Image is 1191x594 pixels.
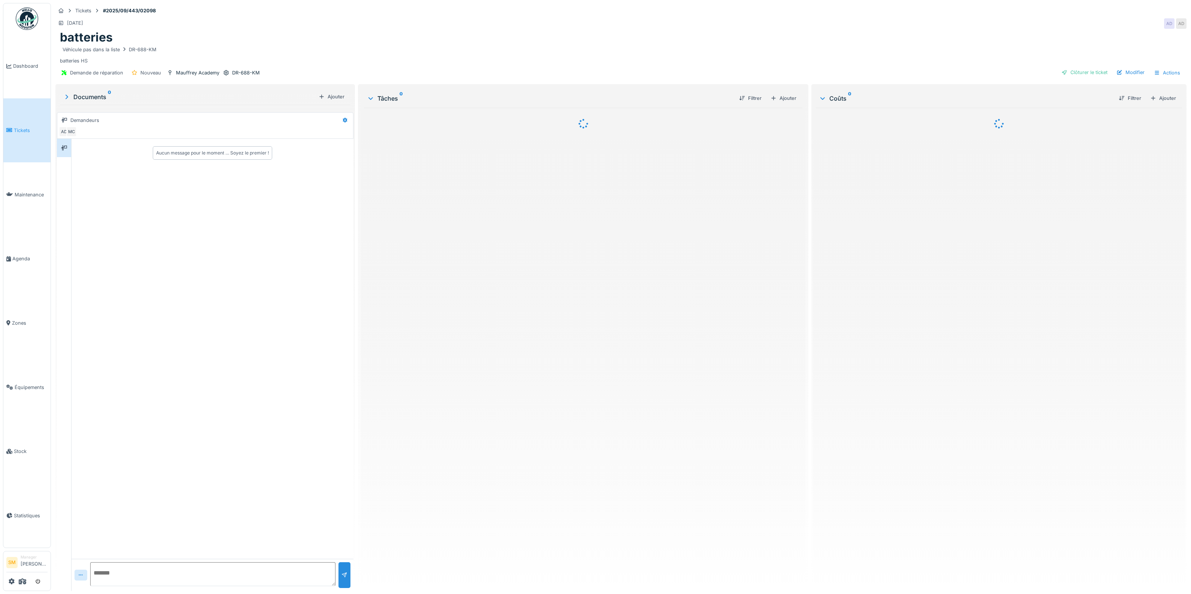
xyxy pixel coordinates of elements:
[3,227,51,291] a: Agenda
[1116,93,1144,103] div: Filtrer
[63,92,316,101] div: Documents
[12,255,48,262] span: Agenda
[3,98,51,163] a: Tickets
[67,19,83,27] div: [DATE]
[63,46,157,53] div: Véhicule pas dans la liste DR-688-KM
[3,484,51,548] a: Statistiques
[70,117,99,124] div: Demandeurs
[156,150,269,156] div: Aucun message pour le moment … Soyez le premier !
[819,94,1113,103] div: Coûts
[100,7,159,14] strong: #2025/09/443/02098
[736,93,765,103] div: Filtrer
[3,34,51,98] a: Dashboard
[14,512,48,519] span: Statistiques
[768,93,799,103] div: Ajouter
[3,162,51,227] a: Maintenance
[232,69,260,76] div: DR-688-KM
[60,30,113,45] h1: batteries
[1113,67,1148,77] div: Modifier
[140,69,161,76] div: Nouveau
[6,557,18,568] li: SM
[1058,67,1111,77] div: Clôturer le ticket
[70,69,123,76] div: Demande de réparation
[13,62,48,70] span: Dashboard
[6,554,48,572] a: SM Manager[PERSON_NAME]
[60,45,1182,64] div: batteries HS
[75,7,91,14] div: Tickets
[108,92,111,101] sup: 0
[1147,93,1179,103] div: Ajouter
[316,92,347,102] div: Ajouter
[3,291,51,355] a: Zones
[14,127,48,134] span: Tickets
[12,319,48,327] span: Zones
[3,355,51,419] a: Équipements
[15,191,48,198] span: Maintenance
[399,94,403,103] sup: 0
[176,69,219,76] div: Mauffrey Academy
[59,126,69,137] div: AD
[848,94,851,103] sup: 0
[14,448,48,455] span: Stock
[16,7,38,30] img: Badge_color-CXgf-gQk.svg
[1151,67,1184,78] div: Actions
[21,554,48,570] li: [PERSON_NAME]
[1164,18,1175,29] div: AD
[21,554,48,560] div: Manager
[1176,18,1187,29] div: AD
[367,94,733,103] div: Tâches
[15,384,48,391] span: Équipements
[66,126,77,137] div: MC
[3,419,51,484] a: Stock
